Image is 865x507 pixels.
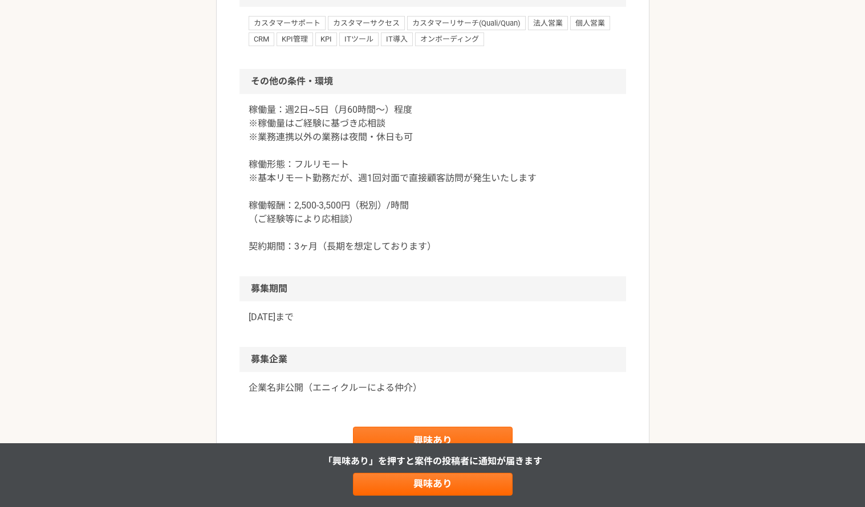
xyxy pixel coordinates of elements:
span: IT導入 [381,32,413,46]
p: [DATE]まで [249,310,617,324]
span: 個人営業 [570,16,610,30]
a: 興味あり [353,473,513,496]
span: CRM [249,32,274,46]
span: KPI [315,32,337,46]
h2: 募集企業 [239,347,626,372]
span: 法人営業 [528,16,568,30]
h2: その他の条件・環境 [239,69,626,94]
p: 「興味あり」を押すと 案件の投稿者に通知が届きます [323,455,542,468]
a: 興味あり [353,427,513,454]
span: オンボーディング [415,32,484,46]
span: ITツール [339,32,379,46]
a: 企業名非公開（エニィクルーによる仲介） [249,381,617,395]
span: カスタマーサポート [249,16,326,30]
p: 稼働量：週2日~5日（月60時間〜）程度 ※稼働量はご経験に基づき応相談 ※業務連携以外の業務は夜間・休日も可 稼働形態：フルリモート ※基本リモート勤務だが、週1回対面で直接顧客訪問が発生いた... [249,103,617,254]
h2: 募集期間 [239,276,626,301]
span: カスタマーリサーチ(Quali/Quan) [407,16,526,30]
span: カスタマーサクセス [328,16,405,30]
span: KPI管理 [277,32,313,46]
